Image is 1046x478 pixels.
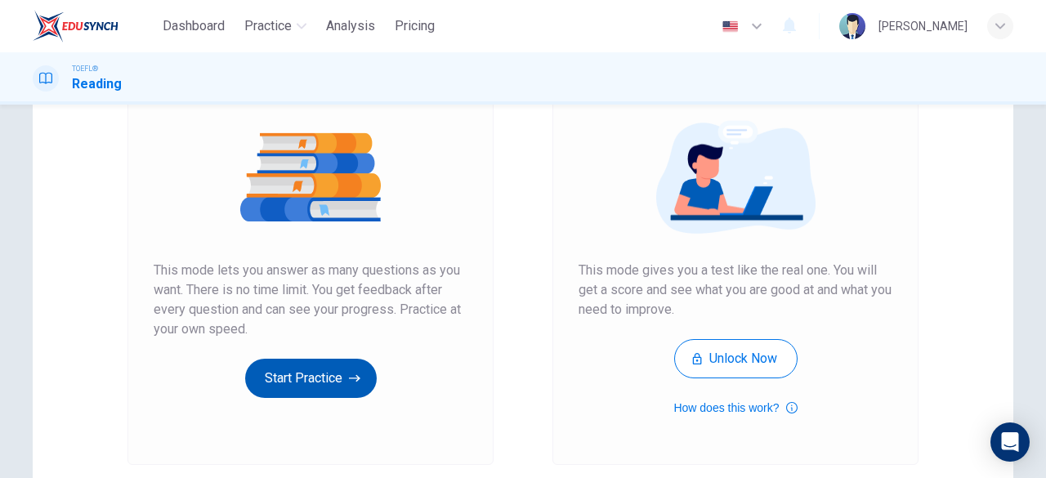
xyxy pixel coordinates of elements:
[388,11,441,41] button: Pricing
[326,16,375,36] span: Analysis
[72,74,122,94] h1: Reading
[720,20,740,33] img: en
[163,16,225,36] span: Dashboard
[579,261,892,319] span: This mode gives you a test like the real one. You will get a score and see what you are good at a...
[395,16,435,36] span: Pricing
[244,16,292,36] span: Practice
[320,11,382,41] button: Analysis
[673,398,797,418] button: How does this work?
[156,11,231,41] button: Dashboard
[878,16,968,36] div: [PERSON_NAME]
[674,339,798,378] button: Unlock Now
[245,359,377,398] button: Start Practice
[154,261,467,339] span: This mode lets you answer as many questions as you want. There is no time limit. You get feedback...
[33,10,118,42] img: EduSynch logo
[33,10,156,42] a: EduSynch logo
[990,422,1030,462] div: Open Intercom Messenger
[839,13,865,39] img: Profile picture
[238,11,313,41] button: Practice
[72,63,98,74] span: TOEFL®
